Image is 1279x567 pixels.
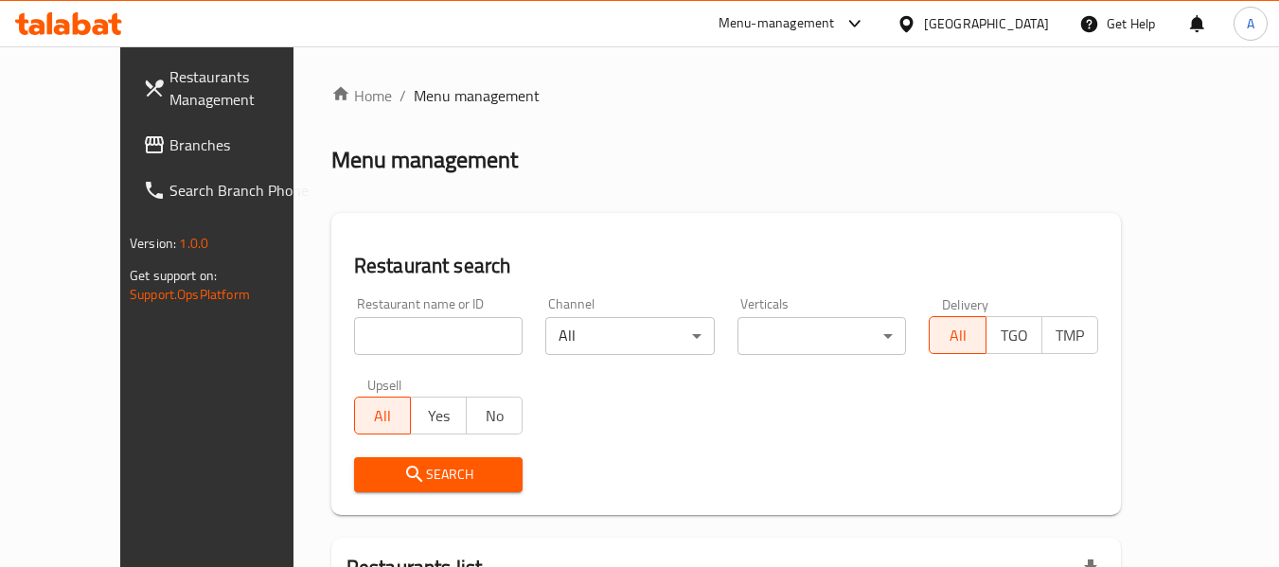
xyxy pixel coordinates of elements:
div: Menu-management [719,12,835,35]
span: TGO [994,322,1035,349]
li: / [400,84,406,107]
span: Yes [418,402,459,430]
span: Restaurants Management [169,65,319,111]
h2: Restaurant search [354,252,1098,280]
span: Search [369,463,508,487]
span: TMP [1050,322,1091,349]
button: No [466,397,523,434]
nav: breadcrumb [331,84,1121,107]
span: 1.0.0 [179,231,208,256]
div: ​ [737,317,907,355]
button: All [354,397,411,434]
button: Yes [410,397,467,434]
span: All [363,402,403,430]
span: All [937,322,978,349]
button: All [929,316,986,354]
button: Search [354,457,524,492]
a: Branches [128,122,334,168]
span: Get support on: [130,263,217,288]
a: Home [331,84,392,107]
div: [GEOGRAPHIC_DATA] [924,13,1049,34]
input: Search for restaurant name or ID.. [354,317,524,355]
span: Menu management [414,84,540,107]
h2: Menu management [331,145,518,175]
label: Upsell [367,378,402,391]
span: Search Branch Phone [169,179,319,202]
div: All [545,317,715,355]
span: A [1247,13,1254,34]
a: Search Branch Phone [128,168,334,213]
span: Branches [169,133,319,156]
a: Support.OpsPlatform [130,282,250,307]
label: Delivery [942,297,989,310]
button: TMP [1041,316,1098,354]
span: Version: [130,231,176,256]
span: No [474,402,515,430]
button: TGO [986,316,1042,354]
a: Restaurants Management [128,54,334,122]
